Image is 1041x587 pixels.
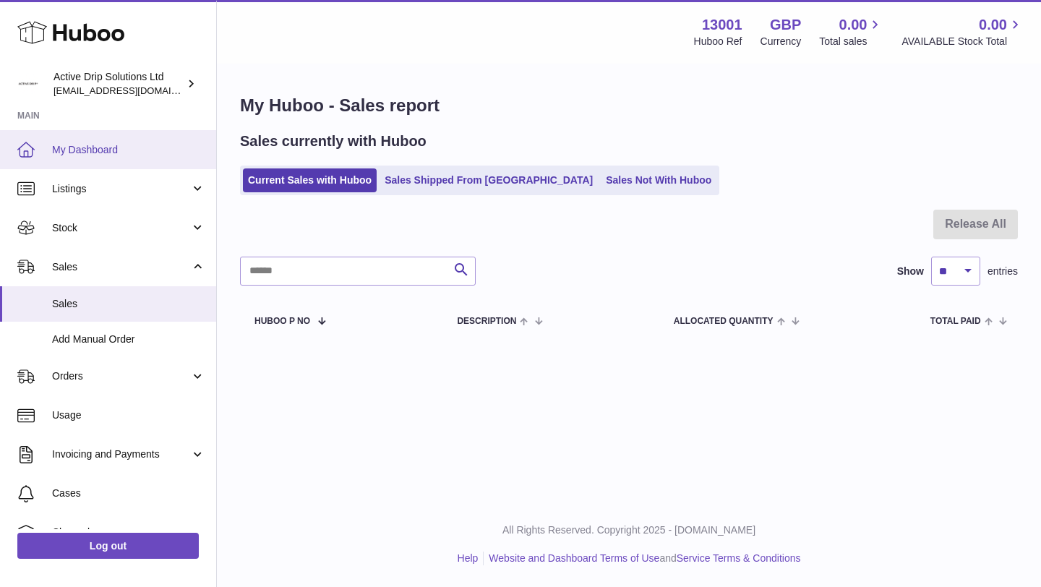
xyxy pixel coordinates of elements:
[240,94,1018,117] h1: My Huboo - Sales report
[819,15,883,48] a: 0.00 Total sales
[930,317,981,326] span: Total paid
[901,35,1024,48] span: AVAILABLE Stock Total
[457,317,516,326] span: Description
[17,533,199,559] a: Log out
[240,132,427,151] h2: Sales currently with Huboo
[694,35,742,48] div: Huboo Ref
[380,168,598,192] a: Sales Shipped From [GEOGRAPHIC_DATA]
[458,552,479,564] a: Help
[52,221,190,235] span: Stock
[979,15,1007,35] span: 0.00
[17,73,39,95] img: info@activedrip.com
[702,15,742,35] strong: 13001
[254,317,310,326] span: Huboo P no
[53,70,184,98] div: Active Drip Solutions Ltd
[901,15,1024,48] a: 0.00 AVAILABLE Stock Total
[52,408,205,422] span: Usage
[819,35,883,48] span: Total sales
[52,369,190,383] span: Orders
[601,168,716,192] a: Sales Not With Huboo
[677,552,801,564] a: Service Terms & Conditions
[243,168,377,192] a: Current Sales with Huboo
[52,526,205,539] span: Channels
[839,15,867,35] span: 0.00
[770,15,801,35] strong: GBP
[52,143,205,157] span: My Dashboard
[52,333,205,346] span: Add Manual Order
[988,265,1018,278] span: entries
[52,260,190,274] span: Sales
[52,447,190,461] span: Invoicing and Payments
[52,297,205,311] span: Sales
[484,552,800,565] li: and
[674,317,774,326] span: ALLOCATED Quantity
[53,85,213,96] span: [EMAIL_ADDRESS][DOMAIN_NAME]
[52,182,190,196] span: Listings
[897,265,924,278] label: Show
[489,552,659,564] a: Website and Dashboard Terms of Use
[228,523,1029,537] p: All Rights Reserved. Copyright 2025 - [DOMAIN_NAME]
[52,487,205,500] span: Cases
[761,35,802,48] div: Currency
